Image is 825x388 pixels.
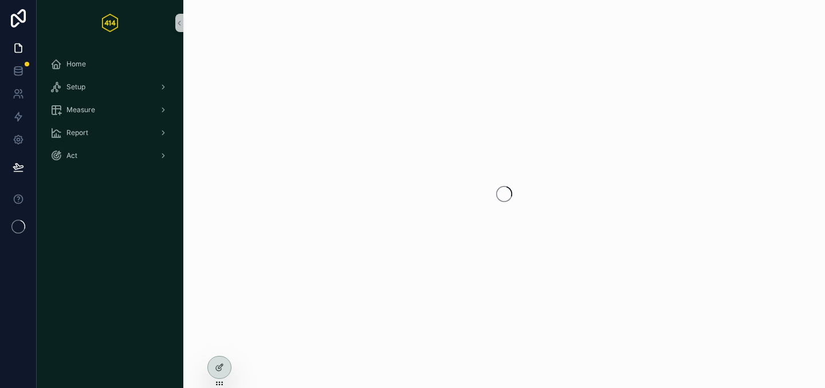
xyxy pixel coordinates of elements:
a: Report [44,122,176,143]
a: Act [44,145,176,166]
a: Home [44,54,176,74]
span: Report [66,128,88,137]
span: Act [66,151,77,160]
span: Setup [66,82,85,92]
a: Setup [44,77,176,97]
span: Home [66,60,86,69]
span: Measure [66,105,95,114]
a: Measure [44,100,176,120]
div: scrollable content [37,46,183,181]
img: App logo [102,14,118,32]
